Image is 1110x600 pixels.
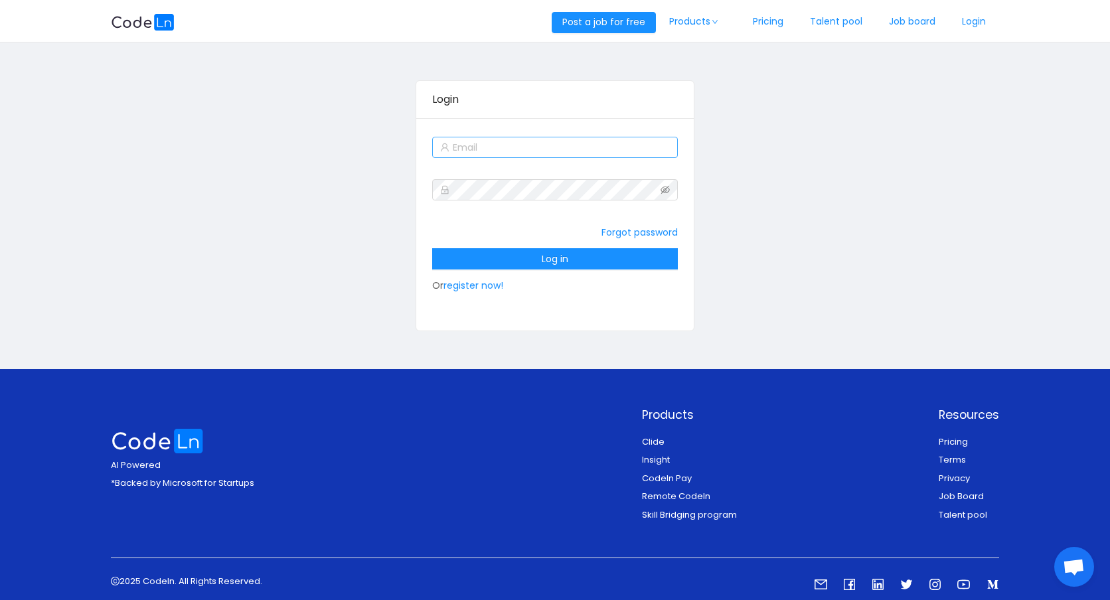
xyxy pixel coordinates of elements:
[552,12,656,33] button: Post a job for free
[111,575,262,588] p: 2025 Codeln. All Rights Reserved.
[661,185,670,194] i: icon: eye-invisible
[432,137,677,158] input: Email
[872,578,884,591] i: icon: linkedin
[642,508,737,521] a: Skill Bridging program
[815,580,827,593] a: icon: mail
[111,14,175,31] img: logobg.f302741d.svg
[443,279,503,292] a: register now!
[929,578,941,591] i: icon: instagram
[552,15,656,29] a: Post a job for free
[939,508,987,521] a: Talent pool
[642,435,665,448] a: Clide
[939,472,970,485] a: Privacy
[987,578,999,591] i: icon: medium
[939,406,999,423] p: Resources
[815,578,827,591] i: icon: mail
[111,429,204,453] img: logo
[939,453,966,466] a: Terms
[843,578,856,591] i: icon: facebook
[432,248,677,269] button: Log in
[872,580,884,593] a: icon: linkedin
[111,477,254,490] p: *Backed by Microsoft for Startups
[642,472,692,485] a: Codeln Pay
[900,580,913,593] a: icon: twitter
[111,577,119,585] i: icon: copyright
[432,252,677,292] span: Or
[440,143,449,152] i: icon: user
[642,490,710,502] a: Remote Codeln
[601,226,678,239] a: Forgot password
[957,578,970,591] i: icon: youtube
[432,81,677,118] div: Login
[900,578,913,591] i: icon: twitter
[957,580,970,593] a: icon: youtube
[440,185,449,194] i: icon: lock
[843,580,856,593] a: icon: facebook
[929,580,941,593] a: icon: instagram
[939,435,968,448] a: Pricing
[939,490,984,502] a: Job Board
[642,406,737,423] p: Products
[987,580,999,593] a: icon: medium
[1054,547,1094,587] div: Open chat
[111,459,161,471] span: AI Powered
[711,19,719,25] i: icon: down
[642,453,670,466] a: Insight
